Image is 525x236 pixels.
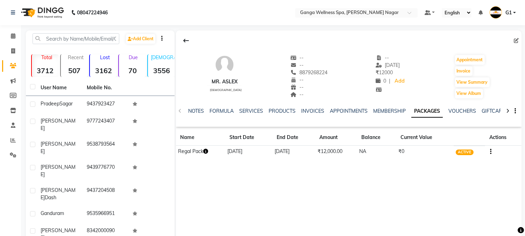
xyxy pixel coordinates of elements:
[83,182,129,206] td: 9437204508
[225,146,272,158] td: [DATE]
[315,130,357,146] th: Amount
[330,108,368,114] a: APPOINTMENTS
[315,146,357,158] td: ₹12,000.00
[448,108,476,114] a: VOUCHERS
[357,146,396,158] td: NA
[18,3,66,22] img: logo
[61,66,88,75] strong: 507
[119,66,146,75] strong: 70
[373,108,406,114] a: MEMBERSHIP
[376,78,386,84] span: 0
[83,159,129,182] td: 9439776770
[301,108,324,114] a: INVOICES
[357,130,396,146] th: Balance
[272,146,315,158] td: [DATE]
[41,100,59,107] span: Pradeep
[290,77,304,83] span: --
[389,77,390,85] span: |
[210,108,234,114] a: FORMULA
[83,206,129,223] td: 9535966951
[455,89,483,98] button: View Album
[455,55,485,65] button: Appointment
[376,62,400,68] span: [DATE]
[290,84,304,90] span: --
[32,66,59,75] strong: 3712
[214,54,235,75] img: avatar
[210,88,242,92] span: [DEMOGRAPHIC_DATA]
[225,130,272,146] th: Start Date
[290,69,327,76] span: 8879268224
[77,3,108,22] b: 08047224946
[90,66,117,75] strong: 3162
[455,66,473,76] button: Invoice
[456,150,474,155] span: ACTIVE
[505,9,512,16] span: G1
[83,96,129,113] td: 9437923427
[376,69,393,76] span: 12000
[207,78,242,85] div: Mr. Aslex
[188,108,204,114] a: NOTES
[41,187,76,201] span: [PERSON_NAME]
[485,130,522,146] th: Actions
[376,69,379,76] span: ₹
[176,146,225,158] td: Regal Pack
[482,108,509,114] a: GIFTCARDS
[239,108,263,114] a: SERVICES
[151,54,175,61] p: [DEMOGRAPHIC_DATA]
[179,34,193,47] div: Back to Client
[272,130,315,146] th: End Date
[41,210,64,216] span: Ganduram
[269,108,296,114] a: PRODUCTS
[83,136,129,159] td: 9538793564
[83,113,129,136] td: 9777243407
[455,77,490,87] button: View Summary
[41,118,76,131] span: [PERSON_NAME]
[41,164,76,178] span: [PERSON_NAME]
[64,54,88,61] p: Recent
[148,66,175,75] strong: 3556
[176,130,225,146] th: Name
[36,80,83,96] th: User Name
[290,62,304,68] span: --
[35,54,59,61] p: Total
[290,91,304,98] span: --
[93,54,117,61] p: Lost
[396,146,454,158] td: ₹0
[59,100,73,107] span: Sagar
[290,55,304,61] span: --
[490,6,502,19] img: G1
[41,141,76,154] span: [PERSON_NAME]
[33,33,119,44] input: Search by Name/Mobile/Email/Code
[45,194,56,201] span: dash
[120,54,146,61] p: Due
[83,80,129,96] th: Mobile No.
[396,130,454,146] th: Current Value
[126,34,155,44] a: Add Client
[393,76,405,86] a: Add
[376,55,389,61] span: --
[411,105,443,118] a: PACKAGES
